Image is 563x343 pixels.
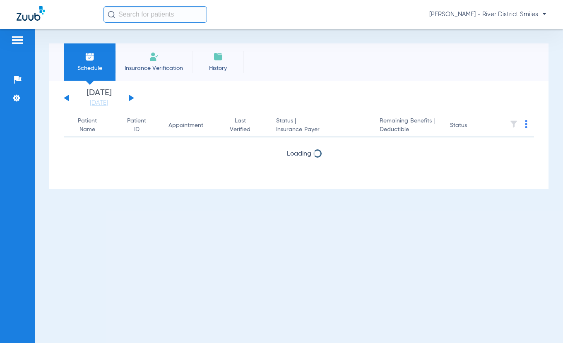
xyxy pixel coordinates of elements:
[11,35,24,45] img: hamburger-icon
[380,125,437,134] span: Deductible
[168,121,212,130] div: Appointment
[125,117,148,134] div: Patient ID
[269,114,373,137] th: Status |
[525,120,527,128] img: group-dot-blue.svg
[85,52,95,62] img: Schedule
[287,151,311,157] span: Loading
[125,117,156,134] div: Patient ID
[276,125,366,134] span: Insurance Payer
[103,6,207,23] input: Search for patients
[17,6,45,21] img: Zuub Logo
[225,117,255,134] div: Last Verified
[429,10,546,19] span: [PERSON_NAME] - River District Smiles
[443,114,499,137] th: Status
[168,121,203,130] div: Appointment
[198,64,238,72] span: History
[510,120,518,128] img: filter.svg
[213,52,223,62] img: History
[122,64,186,72] span: Insurance Verification
[70,64,109,72] span: Schedule
[70,117,112,134] div: Patient Name
[74,89,124,107] li: [DATE]
[108,11,115,18] img: Search Icon
[149,52,159,62] img: Manual Insurance Verification
[225,117,263,134] div: Last Verified
[373,114,443,137] th: Remaining Benefits |
[70,117,105,134] div: Patient Name
[74,99,124,107] a: [DATE]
